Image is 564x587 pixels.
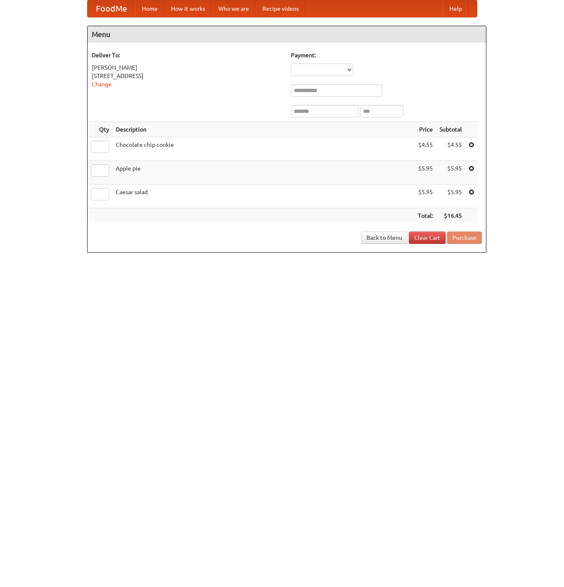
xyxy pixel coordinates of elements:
[92,51,283,59] h5: Deliver To:
[112,185,415,208] td: Caesar salad
[135,0,164,17] a: Home
[361,231,408,244] a: Back to Menu
[112,122,415,137] th: Description
[415,185,436,208] td: $5.95
[443,0,469,17] a: Help
[436,122,465,137] th: Subtotal
[88,0,135,17] a: FoodMe
[447,231,482,244] button: Purchase
[92,63,283,72] div: [PERSON_NAME]
[88,122,112,137] th: Qty
[436,208,465,224] th: $16.45
[164,0,212,17] a: How it works
[415,122,436,137] th: Price
[92,81,112,88] a: Change
[88,26,486,43] h4: Menu
[415,208,436,224] th: Total:
[415,161,436,185] td: $5.95
[436,161,465,185] td: $5.95
[112,161,415,185] td: Apple pie
[436,185,465,208] td: $5.95
[409,231,446,244] a: Clear Cart
[256,0,305,17] a: Recipe videos
[415,137,436,161] td: $4.55
[92,72,283,80] div: [STREET_ADDRESS]
[436,137,465,161] td: $4.55
[112,137,415,161] td: Chocolate chip cookie
[291,51,482,59] h5: Payment:
[212,0,256,17] a: Who we are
